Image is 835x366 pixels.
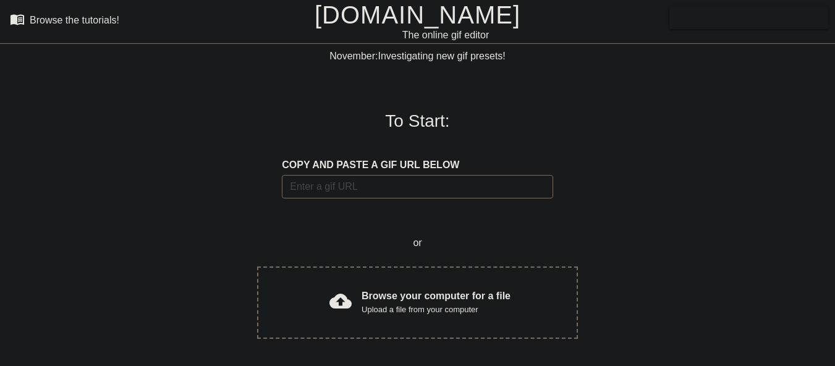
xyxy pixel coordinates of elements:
div: Browse the tutorials! [30,15,119,25]
button: Send Feedback/Suggestion [669,6,828,29]
div: The online gif editor [284,28,606,43]
a: Browse the tutorials! [10,12,119,31]
span: Send Feedback/Suggestion [679,10,818,25]
div: Upload a file from your computer [362,304,511,316]
h3: To Start: [218,111,618,132]
div: Investigating new gif presets! [201,49,634,64]
input: Username [282,175,553,198]
a: [DOMAIN_NAME] [315,1,520,28]
span: menu_book [10,12,25,27]
span: November: [329,51,378,61]
div: or [234,236,602,250]
span: cloud_upload [329,290,352,312]
div: COPY AND PASTE A GIF URL BELOW [282,158,553,172]
div: Browse your computer for a file [362,289,511,316]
